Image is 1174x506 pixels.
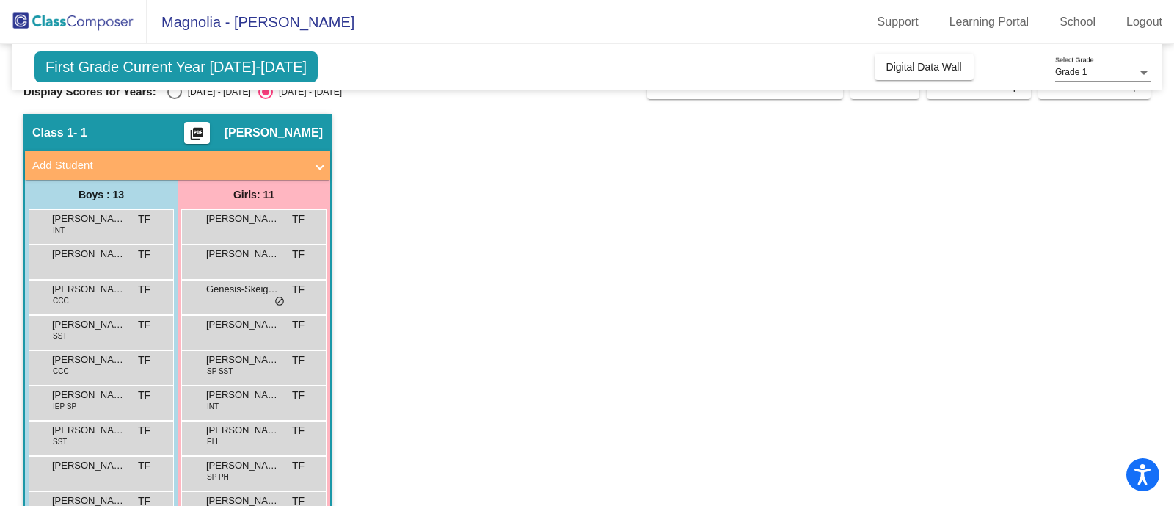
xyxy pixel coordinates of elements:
[52,458,125,473] span: [PERSON_NAME]
[206,317,280,332] span: [PERSON_NAME]
[273,85,342,98] div: [DATE] - [DATE]
[1055,67,1087,77] span: Grade 1
[53,295,69,306] span: CCC
[182,85,251,98] div: [DATE] - [DATE]
[292,317,305,333] span: TF
[207,401,219,412] span: INT
[206,212,280,226] span: [PERSON_NAME]
[138,353,150,368] span: TF
[138,247,150,262] span: TF
[138,458,150,474] span: TF
[207,366,233,377] span: SP SST
[188,126,205,147] mat-icon: picture_as_pdf
[886,61,962,73] span: Digital Data Wall
[206,282,280,297] span: Genesis-Skeigh Price
[207,436,220,447] span: ELL
[138,317,150,333] span: TF
[875,54,974,80] button: Digital Data Wall
[1048,10,1107,34] a: School
[52,317,125,332] span: [PERSON_NAME]
[292,353,305,368] span: TF
[206,388,280,402] span: [PERSON_NAME]
[53,366,69,377] span: CCC
[53,436,67,447] span: SST
[274,296,285,308] span: do_not_disturb_alt
[53,330,67,341] span: SST
[52,282,125,297] span: [PERSON_NAME]
[207,471,229,482] span: SP PH
[32,126,73,140] span: Class 1
[938,10,1041,34] a: Learning Portal
[138,388,150,403] span: TF
[53,401,76,412] span: IEP SP
[52,388,125,402] span: [PERSON_NAME]
[34,51,318,82] span: First Grade Current Year [DATE]-[DATE]
[32,157,305,174] mat-panel-title: Add Student
[292,212,305,227] span: TF
[866,10,930,34] a: Support
[292,423,305,438] span: TF
[138,212,150,227] span: TF
[53,225,65,236] span: INT
[292,282,305,297] span: TF
[138,423,150,438] span: TF
[184,122,210,144] button: Print Students Details
[52,247,125,261] span: [PERSON_NAME]
[23,85,156,98] span: Display Scores for Years:
[25,151,330,180] mat-expansion-panel-header: Add Student
[52,423,125,438] span: [PERSON_NAME]
[178,180,330,209] div: Girls: 11
[206,247,280,261] span: [PERSON_NAME]
[52,353,125,367] span: [PERSON_NAME]
[206,423,280,438] span: [PERSON_NAME]
[292,458,305,474] span: TF
[52,212,125,226] span: [PERSON_NAME]
[206,458,280,473] span: [PERSON_NAME] St [PERSON_NAME]
[25,180,178,209] div: Boys : 13
[1115,10,1174,34] a: Logout
[167,84,342,99] mat-radio-group: Select an option
[147,10,354,34] span: Magnolia - [PERSON_NAME]
[73,126,87,140] span: - 1
[206,353,280,367] span: [PERSON_NAME]
[292,247,305,262] span: TF
[225,126,323,140] span: [PERSON_NAME]
[138,282,150,297] span: TF
[292,388,305,403] span: TF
